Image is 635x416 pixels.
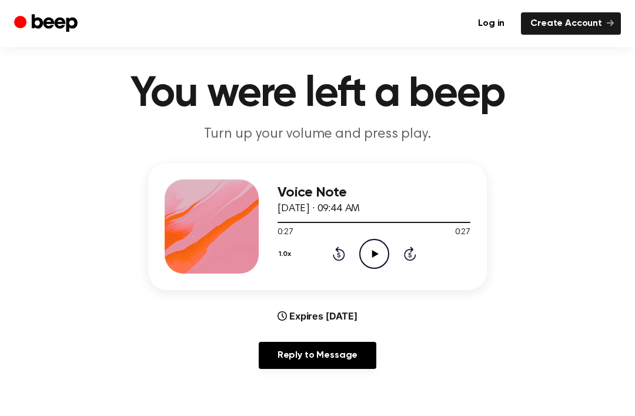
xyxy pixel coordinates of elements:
[278,185,470,201] h3: Voice Note
[14,12,81,35] a: Beep
[259,342,376,369] a: Reply to Message
[278,204,360,214] span: [DATE] · 09:44 AM
[521,12,621,35] a: Create Account
[469,12,514,35] a: Log in
[92,125,543,144] p: Turn up your volume and press play.
[278,244,296,264] button: 1.0x
[16,73,619,115] h1: You were left a beep
[278,309,357,323] div: Expires [DATE]
[455,227,470,239] span: 0:27
[278,227,293,239] span: 0:27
